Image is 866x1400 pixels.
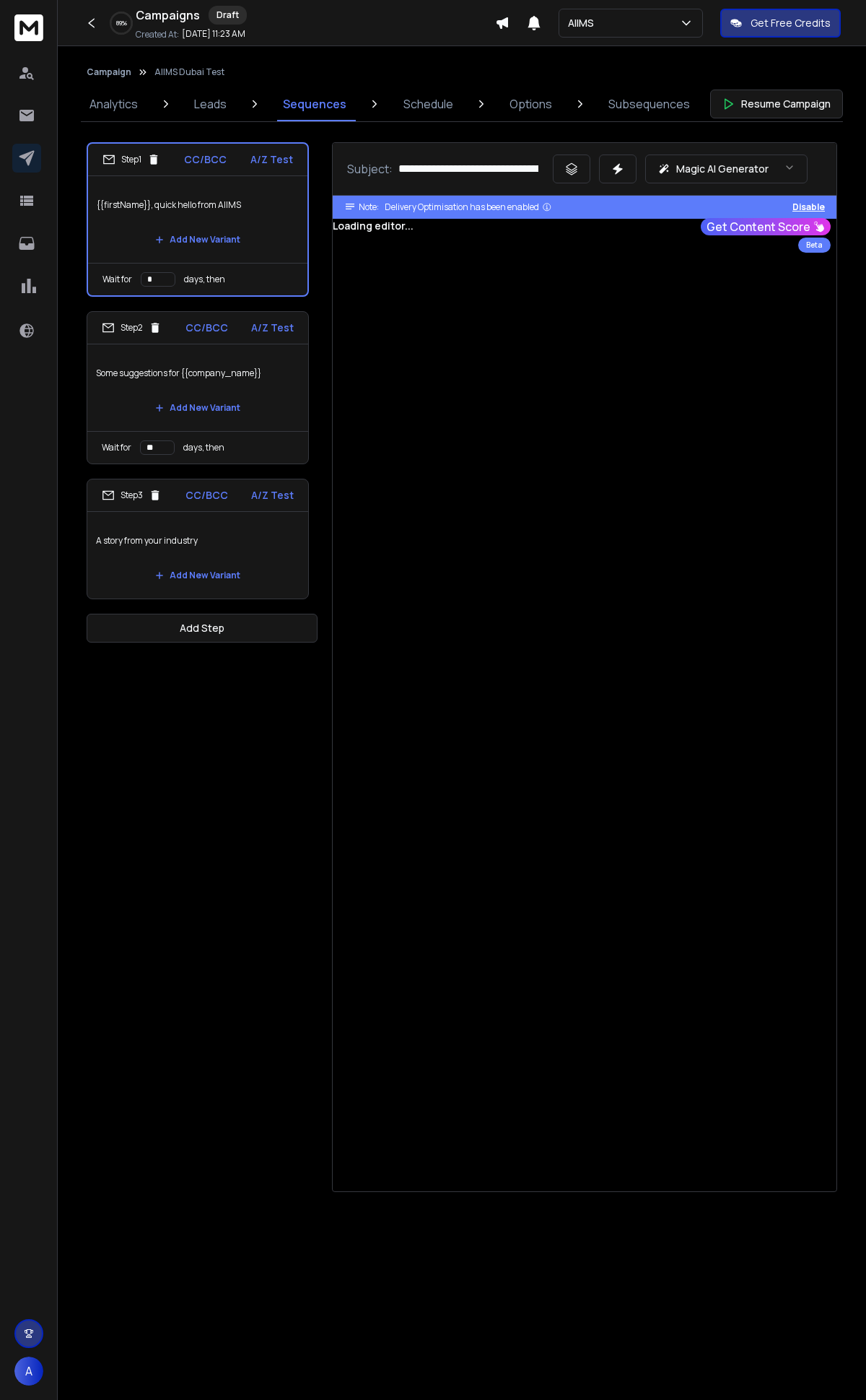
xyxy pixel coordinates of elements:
[194,95,227,113] p: Leads
[184,152,227,167] p: CC/BCC
[183,442,224,453] p: days, then
[274,87,355,121] a: Sequences
[102,153,160,166] div: Step 1
[645,155,808,183] button: Magic AI Generator
[184,274,225,285] p: days, then
[154,66,224,78] p: AIIMS Dubai Test
[116,19,127,27] p: 89 %
[701,218,831,235] button: Get Content Score
[87,66,131,78] button: Campaign
[97,185,299,225] p: {{firstName}}, quick hello from AIIMS
[395,87,462,121] a: Schedule
[87,479,309,599] li: Step3CC/BCCA/Z TestA story from your industryAdd New Variant
[144,225,252,254] button: Add New Variant
[144,561,252,590] button: Add New Variant
[136,6,200,24] h1: Campaigns
[89,95,138,113] p: Analytics
[251,488,294,503] p: A/Z Test
[87,614,318,643] button: Add Step
[751,16,831,30] p: Get Free Credits
[102,442,131,453] p: Wait for
[185,87,235,121] a: Leads
[798,238,831,253] div: Beta
[185,488,228,503] p: CC/BCC
[792,201,825,213] button: Disable
[87,311,309,464] li: Step2CC/BCCA/Z TestSome suggestions for {{company_name}}Add New VariantWait fordays, then
[676,162,769,176] p: Magic AI Generator
[403,95,453,113] p: Schedule
[385,201,552,213] div: Delivery Optimisation has been enabled
[600,87,699,121] a: Subsequences
[102,274,132,285] p: Wait for
[509,95,552,113] p: Options
[251,321,294,335] p: A/Z Test
[96,353,299,394] p: Some suggestions for {{company_name}}
[14,1357,43,1386] button: A
[185,321,228,335] p: CC/BCC
[87,142,309,297] li: Step1CC/BCCA/Z Test{{firstName}}, quick hello from AIIMSAdd New VariantWait fordays, then
[102,489,162,502] div: Step 3
[720,9,841,38] button: Get Free Credits
[136,29,179,40] p: Created At:
[501,87,561,121] a: Options
[283,95,346,113] p: Sequences
[710,90,843,118] button: Resume Campaign
[144,394,252,422] button: Add New Variant
[568,16,600,30] p: AIIMS
[209,6,247,25] div: Draft
[333,219,836,233] div: Loading editor...
[608,95,690,113] p: Subsequences
[347,160,393,178] p: Subject:
[102,321,162,334] div: Step 2
[359,201,379,213] span: Note:
[250,152,293,167] p: A/Z Test
[96,521,299,561] p: A story from your industry
[81,87,146,121] a: Analytics
[182,28,245,40] p: [DATE] 11:23 AM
